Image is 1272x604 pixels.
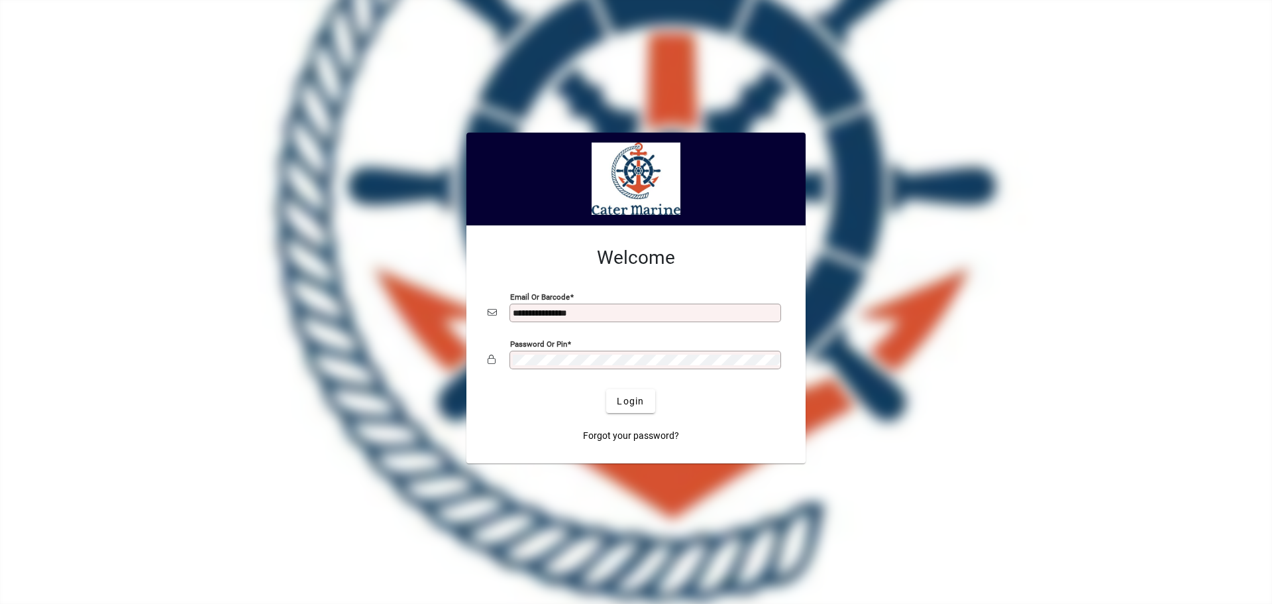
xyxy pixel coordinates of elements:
[510,292,570,302] mat-label: Email or Barcode
[488,247,784,269] h2: Welcome
[578,424,684,448] a: Forgot your password?
[606,389,655,413] button: Login
[583,429,679,443] span: Forgot your password?
[617,394,644,408] span: Login
[510,339,567,349] mat-label: Password or Pin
